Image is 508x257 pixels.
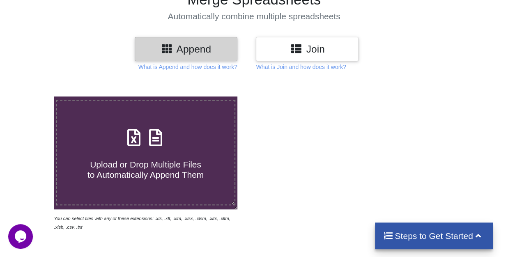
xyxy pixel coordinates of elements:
i: You can select files with any of these extensions: .xls, .xlt, .xlm, .xlsx, .xlsm, .xltx, .xltm, ... [54,216,230,229]
h4: Steps to Get Started [383,231,485,241]
p: What is Join and how does it work? [256,63,346,71]
span: Upload or Drop Multiple Files to Automatically Append Them [87,160,204,179]
iframe: chat widget [8,224,34,249]
p: What is Append and how does it work? [138,63,237,71]
h3: Append [141,43,231,55]
h3: Join [262,43,352,55]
